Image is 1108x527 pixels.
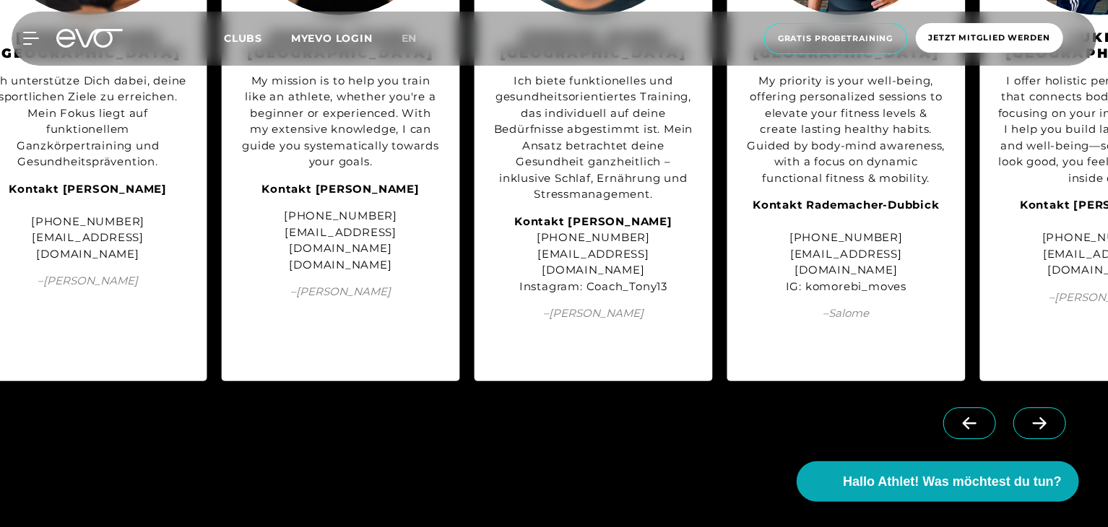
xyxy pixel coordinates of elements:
span: – [PERSON_NAME] [240,284,442,300]
a: MYEVO LOGIN [291,32,373,45]
div: Ich biete funktionelles und gesundheitsorientiertes Training, das individuell auf deine Bedürfnis... [493,73,695,203]
strong: Kontakt [PERSON_NAME] [515,214,673,228]
span: – [PERSON_NAME] [493,305,695,322]
span: en [402,32,417,45]
strong: Kontakt [PERSON_NAME] [9,182,168,196]
div: My mission is to help you train like an athlete, whether you're a beginner or experienced. With m... [240,73,442,170]
span: Clubs [224,32,262,45]
span: Gratis Probetraining [778,32,893,45]
a: Clubs [224,31,291,45]
a: Jetzt Mitglied werden [912,23,1068,54]
strong: Kontakt Rademacher-Dubbick [753,198,940,212]
div: My priority is your well-being, offering personalized sessions to elevate your fitness levels & c... [745,73,948,187]
span: Jetzt Mitglied werden [929,32,1050,44]
span: Hallo Athlet! Was möchtest du tun? [843,472,1062,492]
button: Hallo Athlet! Was möchtest du tun? [797,461,1079,502]
div: [PHONE_NUMBER] [EMAIL_ADDRESS][DOMAIN_NAME] Instagram: Coach_Tony13 [493,214,695,295]
span: – Salome [745,305,948,322]
div: [PHONE_NUMBER] [EMAIL_ADDRESS][DOMAIN_NAME] IG: komorebi_moves [745,197,948,295]
strong: Kontakt [PERSON_NAME] [262,182,420,196]
a: en [402,30,435,47]
div: [PHONE_NUMBER] [EMAIL_ADDRESS][DOMAIN_NAME] [DOMAIN_NAME] [240,208,442,273]
a: Gratis Probetraining [760,23,912,54]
